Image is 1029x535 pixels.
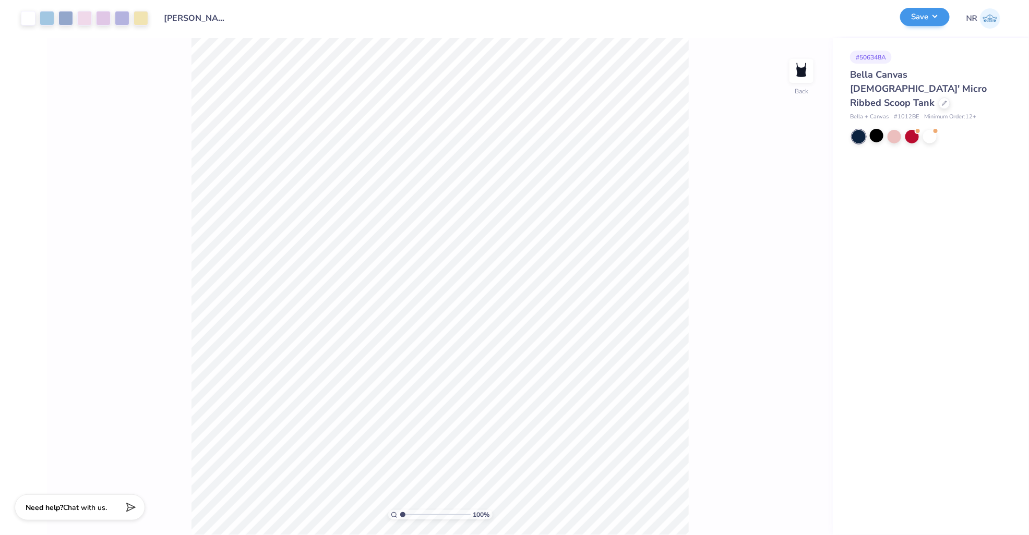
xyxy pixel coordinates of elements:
span: 100 % [473,510,490,519]
div: Back [795,87,808,96]
a: NR [966,8,1000,29]
span: Chat with us. [63,503,107,513]
span: Minimum Order: 12 + [924,113,976,121]
img: Natalie Rivera [980,8,1000,29]
span: Bella + Canvas [850,113,889,121]
strong: Need help? [26,503,63,513]
img: Back [791,60,812,81]
button: Save [900,8,950,26]
div: # 506348A [850,51,892,64]
span: Bella Canvas [DEMOGRAPHIC_DATA]' Micro Ribbed Scoop Tank [850,68,987,109]
span: # 1012BE [894,113,919,121]
input: Untitled Design [156,8,233,29]
span: NR [966,13,977,25]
